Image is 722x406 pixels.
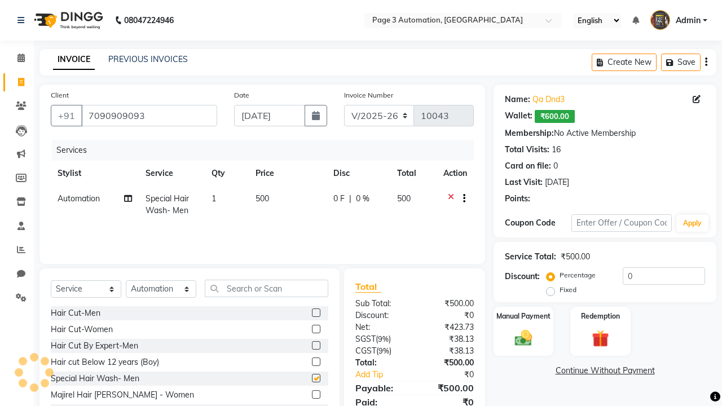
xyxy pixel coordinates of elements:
[561,251,590,263] div: ₹500.00
[51,356,159,368] div: Hair cut Below 12 years (Boy)
[51,307,100,319] div: Hair Cut-Men
[355,346,376,356] span: CGST
[426,369,482,381] div: ₹0
[415,381,482,395] div: ₹500.00
[505,217,571,229] div: Coupon Code
[496,365,714,377] a: Continue Without Payment
[415,298,482,310] div: ₹500.00
[349,193,351,205] span: |
[532,94,565,105] a: Qa Dnd3
[51,161,139,186] th: Stylist
[415,310,482,321] div: ₹0
[53,50,95,70] a: INVOICE
[139,161,205,186] th: Service
[212,193,216,204] span: 1
[553,160,558,172] div: 0
[347,333,415,345] div: ( )
[52,140,482,161] div: Services
[505,127,554,139] div: Membership:
[505,127,705,139] div: No Active Membership
[51,105,82,126] button: +91
[415,333,482,345] div: ₹38.13
[676,215,708,232] button: Apply
[661,54,701,71] button: Save
[676,15,701,27] span: Admin
[108,54,188,64] a: PREVIOUS INVOICES
[51,340,138,352] div: Hair Cut By Expert-Men
[347,298,415,310] div: Sub Total:
[505,144,549,156] div: Total Visits:
[592,54,657,71] button: Create New
[249,161,327,186] th: Price
[505,271,540,283] div: Discount:
[560,270,596,280] label: Percentage
[205,280,328,297] input: Search or Scan
[505,94,530,105] div: Name:
[51,373,139,385] div: Special Hair Wash- Men
[415,345,482,357] div: ₹38.13
[356,193,369,205] span: 0 %
[505,251,556,263] div: Service Total:
[146,193,189,215] span: Special Hair Wash- Men
[415,357,482,369] div: ₹500.00
[415,321,482,333] div: ₹423.73
[397,193,411,204] span: 500
[81,105,217,126] input: Search by Name/Mobile/Email/Code
[437,161,474,186] th: Action
[552,144,561,156] div: 16
[234,90,249,100] label: Date
[347,321,415,333] div: Net:
[355,334,376,344] span: SGST
[545,176,569,188] div: [DATE]
[581,311,620,321] label: Redemption
[650,10,670,30] img: Admin
[505,110,532,123] div: Wallet:
[347,345,415,357] div: ( )
[124,5,174,36] b: 08047224946
[347,357,415,369] div: Total:
[58,193,100,204] span: Automation
[535,110,575,123] span: ₹600.00
[355,281,381,293] span: Total
[205,161,249,186] th: Qty
[571,214,672,232] input: Enter Offer / Coupon Code
[333,193,345,205] span: 0 F
[347,310,415,321] div: Discount:
[51,90,69,100] label: Client
[344,90,393,100] label: Invoice Number
[327,161,390,186] th: Disc
[505,193,530,205] div: Points:
[496,311,551,321] label: Manual Payment
[256,193,269,204] span: 500
[347,369,426,381] a: Add Tip
[560,285,576,295] label: Fixed
[29,5,106,36] img: logo
[509,328,538,348] img: _cash.svg
[51,389,194,401] div: Majirel Hair [PERSON_NAME] - Women
[378,334,389,343] span: 9%
[378,346,389,355] span: 9%
[505,160,551,172] div: Card on file:
[390,161,437,186] th: Total
[51,324,113,336] div: Hair Cut-Women
[347,381,415,395] div: Payable:
[505,176,543,188] div: Last Visit:
[587,328,615,350] img: _gift.svg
